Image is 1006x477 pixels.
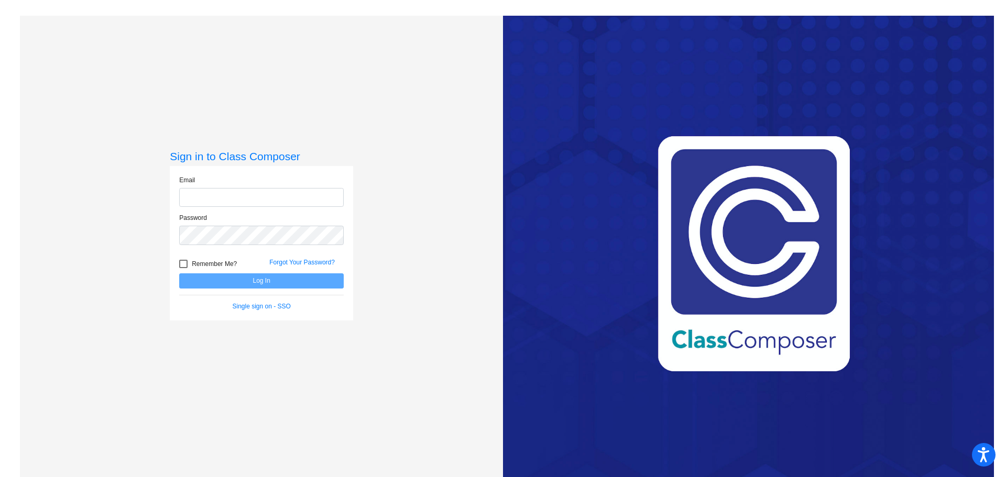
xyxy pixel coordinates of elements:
button: Log In [179,273,344,289]
a: Forgot Your Password? [269,259,335,266]
label: Password [179,213,207,223]
a: Single sign on - SSO [233,303,291,310]
span: Remember Me? [192,258,237,270]
label: Email [179,175,195,185]
h3: Sign in to Class Composer [170,150,353,163]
